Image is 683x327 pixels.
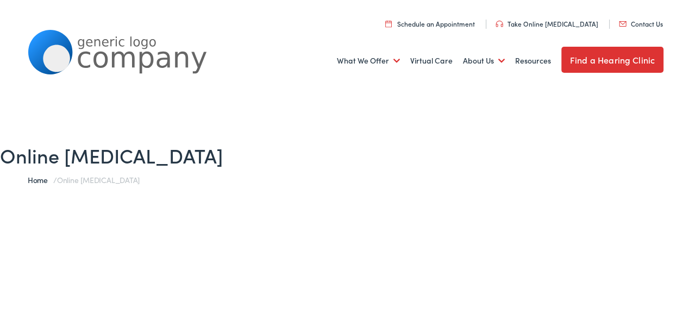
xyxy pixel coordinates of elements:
a: Schedule an Appointment [385,17,475,26]
img: utility icon [496,18,503,25]
a: Home [28,172,53,183]
a: About Us [463,39,505,79]
a: Find a Hearing Clinic [561,45,663,71]
img: utility icon [619,19,626,24]
a: Contact Us [619,17,663,26]
img: utility icon [385,18,392,25]
a: Resources [515,39,551,79]
a: Virtual Care [410,39,453,79]
span: / [28,172,140,183]
span: Online [MEDICAL_DATA] [57,172,140,183]
a: What We Offer [337,39,400,79]
a: Take Online [MEDICAL_DATA] [496,17,598,26]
